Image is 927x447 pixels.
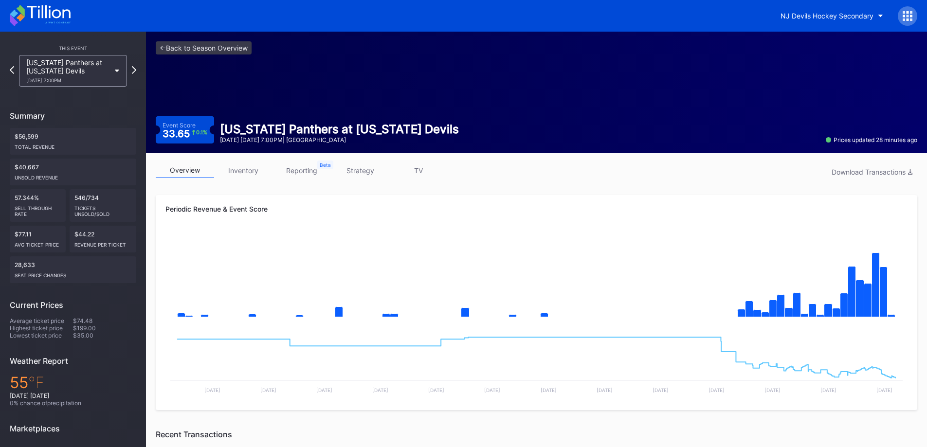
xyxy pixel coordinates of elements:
div: $40,667 [10,159,136,185]
div: Marketplaces [10,424,136,433]
div: 546/734 [70,189,136,222]
div: NJ Devils Hockey Secondary [781,12,873,20]
text: [DATE] [876,387,892,393]
div: 28,633 [10,256,136,283]
div: [US_STATE] Panthers at [US_STATE] Devils [220,122,459,136]
div: Prices updated 28 minutes ago [826,136,917,143]
div: [DATE] 7:00PM [26,77,110,83]
text: [DATE] [820,387,836,393]
a: inventory [214,163,273,178]
div: Average ticket price [10,317,73,324]
div: Highest ticket price [10,324,73,332]
div: $77.11 [10,226,66,252]
svg: Chart title [165,230,908,327]
div: 33.65 [163,129,208,139]
div: [DATE] [DATE] 7:00PM | [GEOGRAPHIC_DATA] [220,136,459,143]
button: NJ Devils Hockey Secondary [773,7,891,25]
text: [DATE] [541,387,557,393]
span: ℉ [28,373,44,392]
div: $74.48 [73,317,136,324]
div: 57.344% [10,189,66,222]
div: $44.22 [70,226,136,252]
a: TV [389,163,448,178]
a: strategy [331,163,389,178]
div: Sell Through Rate [15,201,61,217]
div: Recent Transactions [156,429,917,439]
a: overview [156,163,214,178]
text: [DATE] [597,387,613,393]
div: [US_STATE] Panthers at [US_STATE] Devils [26,58,110,83]
div: Tickets Unsold/Sold [74,201,131,217]
div: Summary [10,111,136,121]
text: [DATE] [260,387,276,393]
text: [DATE] [484,387,500,393]
text: [DATE] [709,387,725,393]
div: Total Revenue [15,140,131,150]
div: Lowest ticket price [10,332,73,339]
div: Event Score [163,122,196,129]
a: <-Back to Season Overview [156,41,252,54]
text: [DATE] [372,387,388,393]
text: [DATE] [653,387,669,393]
div: Periodic Revenue & Event Score [165,205,908,213]
div: 0 % chance of precipitation [10,399,136,407]
div: 0.1 % [196,130,207,135]
svg: Chart title [165,327,908,400]
text: [DATE] [204,387,220,393]
button: Download Transactions [827,165,917,179]
div: This Event [10,45,136,51]
text: [DATE] [764,387,781,393]
text: [DATE] [428,387,444,393]
div: 55 [10,373,136,392]
a: reporting [273,163,331,178]
div: $56,599 [10,128,136,155]
div: Avg ticket price [15,238,61,248]
div: $199.00 [73,324,136,332]
text: [DATE] [316,387,332,393]
div: Current Prices [10,300,136,310]
div: Revenue per ticket [74,238,131,248]
div: Download Transactions [832,168,912,176]
div: Weather Report [10,356,136,366]
div: Unsold Revenue [15,171,131,180]
div: [DATE] [DATE] [10,392,136,399]
div: $35.00 [73,332,136,339]
div: seat price changes [15,268,131,278]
